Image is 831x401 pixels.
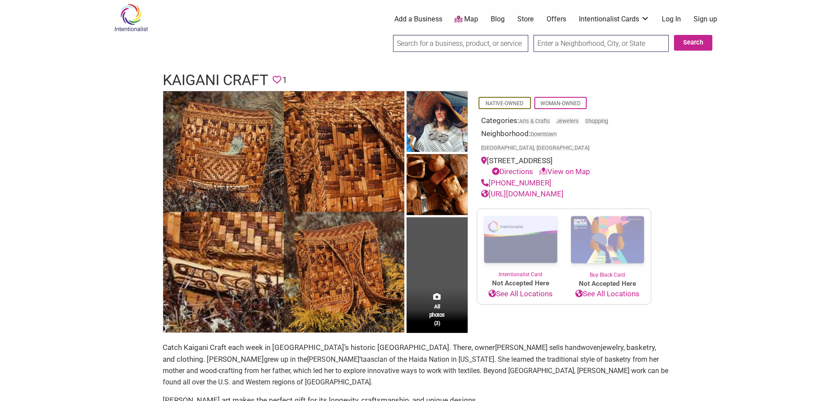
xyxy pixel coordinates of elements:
[486,100,523,106] a: Native-Owned
[110,3,152,32] img: Intentionalist
[540,100,581,106] a: Woman-Owned
[564,209,651,271] img: Buy Black Card
[530,132,557,137] span: Downtown
[393,35,528,52] input: Search for a business, product, or service
[477,288,564,300] a: See All Locations
[394,14,442,24] a: Add a Business
[477,278,564,288] span: Not Accepted Here
[455,14,478,24] a: Map
[481,128,647,155] div: Neighborhood:
[481,155,647,178] div: [STREET_ADDRESS]
[481,115,647,129] div: Categories:
[547,14,566,24] a: Offers
[163,343,495,352] span: Catch Kaigani Craft each week in [GEOGRAPHIC_DATA]’s historic [GEOGRAPHIC_DATA]. There, owner
[533,35,669,52] input: Enter a Neighborhood, City, or State
[564,209,651,279] a: Buy Black Card
[429,302,445,327] span: All photos (3)
[481,189,564,198] a: [URL][DOMAIN_NAME]
[556,118,579,124] a: Jewelers
[481,178,551,187] a: [PHONE_NUMBER]
[564,279,651,289] span: Not Accepted Here
[517,14,534,24] a: Store
[481,145,589,151] span: [GEOGRAPHIC_DATA], [GEOGRAPHIC_DATA]
[585,118,608,124] a: Shopping
[163,91,404,332] img: Kaigani Craft varieties
[407,91,468,154] img: Kaigani Craft owner
[564,288,651,300] a: See All Locations
[282,73,287,87] span: 1
[519,118,550,124] a: Arts & Crafts
[491,14,505,24] a: Blog
[477,209,564,278] a: Intentionalist Card
[579,14,650,24] a: Intentionalist Cards
[307,355,374,363] span: [PERSON_NAME]’taas
[674,35,712,51] button: Search
[163,342,669,388] p: [PERSON_NAME] sells handwoven grew up in the
[477,209,564,271] img: Intentionalist Card
[662,14,681,24] a: Log In
[492,167,533,176] a: Directions
[694,14,717,24] a: Sign up
[539,167,590,176] a: View on Map
[163,70,268,91] h1: Kaigani Craft
[163,355,668,386] span: clan of the Haida Nation in [US_STATE]. She learned the traditional style of basketry from her mo...
[407,154,468,217] img: Kaigani Craft baskets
